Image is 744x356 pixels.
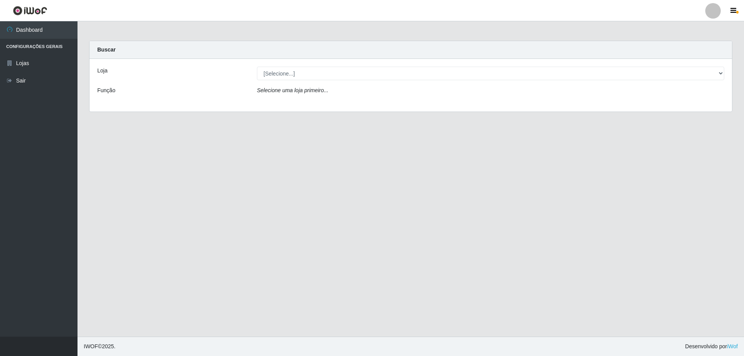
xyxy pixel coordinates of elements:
a: iWof [727,343,738,349]
label: Função [97,86,115,95]
label: Loja [97,67,107,75]
img: CoreUI Logo [13,6,47,15]
i: Selecione uma loja primeiro... [257,87,328,93]
strong: Buscar [97,46,115,53]
span: © 2025 . [84,342,115,351]
span: IWOF [84,343,98,349]
span: Desenvolvido por [685,342,738,351]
